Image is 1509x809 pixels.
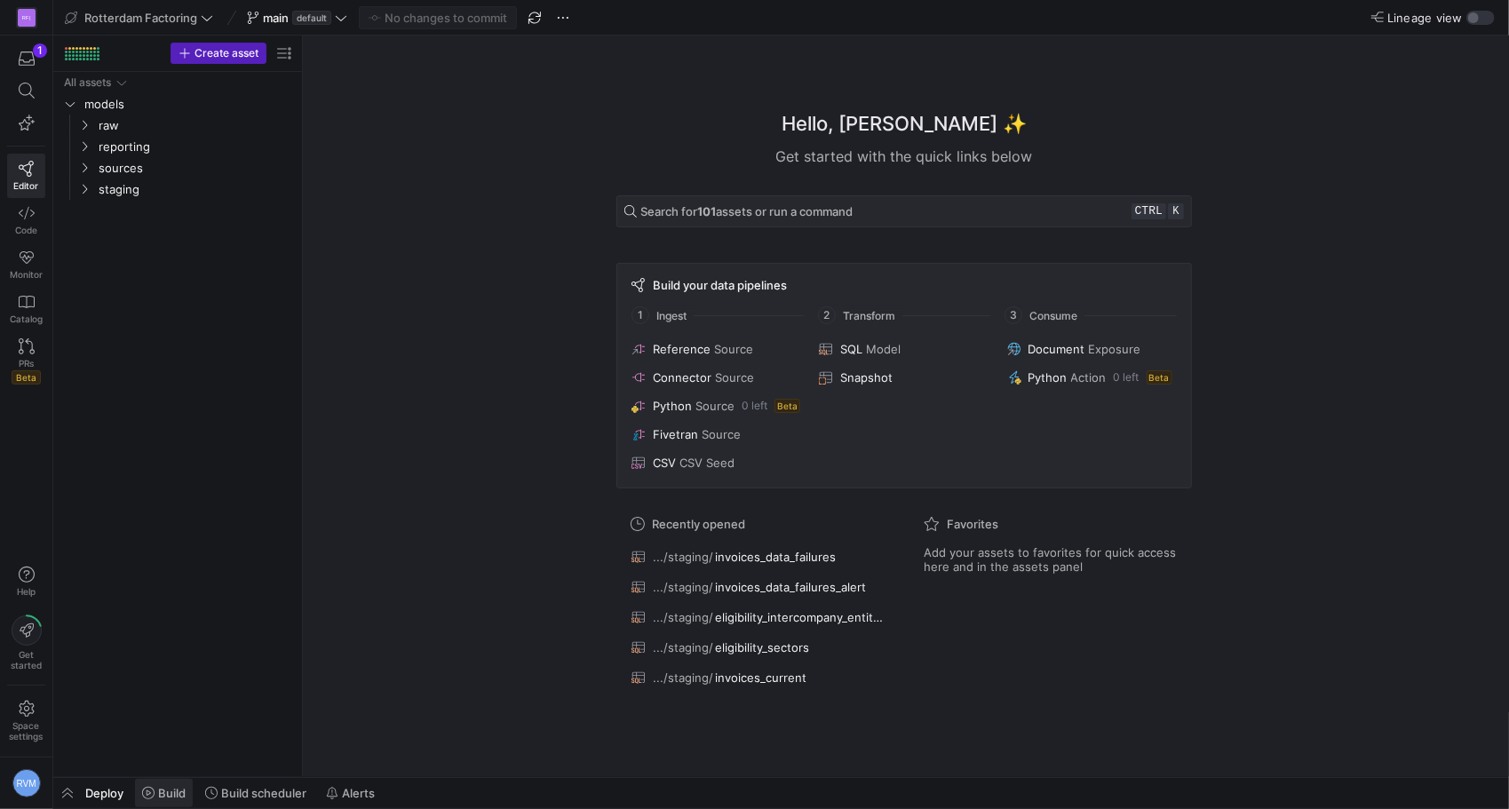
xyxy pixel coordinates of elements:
[1029,342,1085,356] span: Document
[11,649,42,670] span: Get started
[33,44,47,58] div: 1
[171,43,266,64] button: Create asset
[7,608,45,678] button: Getstarted
[158,786,186,800] span: Build
[627,606,888,629] button: .../staging/eligibility_intercompany_entities
[1029,370,1068,385] span: Python
[242,6,352,29] button: maindefault
[197,778,314,808] button: Build scheduler
[628,395,805,416] button: PythonSource0 leftBeta
[866,342,901,356] span: Model
[64,76,111,89] div: All assets
[653,342,711,356] span: Reference
[627,545,888,568] button: .../staging/invoices_data_failures
[10,720,44,742] span: Space settings
[10,313,43,324] span: Catalog
[15,586,37,597] span: Help
[18,9,36,27] div: RF(
[15,225,37,235] span: Code
[653,370,711,385] span: Connector
[616,146,1192,167] div: Get started with the quick links below
[616,195,1192,227] button: Search for101assets or run a commandctrlk
[715,670,806,685] span: invoices_current
[84,11,197,25] span: Rotterdam Factoring
[652,517,745,531] span: Recently opened
[947,517,998,531] span: Favorites
[12,769,41,797] div: RVM
[702,427,741,441] span: Source
[627,636,888,659] button: .../staging/eligibility_sectors
[1132,203,1166,219] kbd: ctrl
[628,424,805,445] button: FivetranSource
[134,778,194,808] button: Build
[697,204,716,218] strong: 101
[7,287,45,331] a: Catalog
[628,452,805,473] button: CSVCSV Seed
[653,670,713,685] span: .../staging/
[7,331,45,392] a: PRsBeta
[653,399,692,413] span: Python
[60,93,295,115] div: Press SPACE to select this row.
[924,545,1178,574] span: Add your assets to favorites for quick access here and in the assets panel
[1089,342,1141,356] span: Exposure
[815,338,992,360] button: SQLModel
[653,456,676,470] span: CSV
[715,610,884,624] span: eligibility_intercompany_entities
[7,242,45,287] a: Monitor
[99,179,292,200] span: staging
[195,47,258,59] span: Create asset
[715,580,866,594] span: invoices_data_failures_alert
[318,778,383,808] button: Alerts
[85,786,123,800] span: Deploy
[653,427,698,441] span: Fivetran
[840,370,893,385] span: Snapshot
[99,158,292,178] span: sources
[628,338,805,360] button: ReferenceSource
[715,370,754,385] span: Source
[679,456,735,470] span: CSV Seed
[14,180,39,191] span: Editor
[19,358,34,369] span: PRs
[84,94,292,115] span: models
[1147,370,1172,385] span: Beta
[60,157,295,178] div: Press SPACE to select this row.
[99,115,292,136] span: raw
[99,137,292,157] span: reporting
[7,154,45,198] a: Editor
[653,610,713,624] span: .../staging/
[1004,338,1180,360] button: DocumentExposure
[653,278,787,292] span: Build your data pipelines
[774,399,800,413] span: Beta
[1071,370,1107,385] span: Action
[7,559,45,605] button: Help
[627,575,888,599] button: .../staging/invoices_data_failures_alert
[7,3,45,33] a: RF(
[714,342,753,356] span: Source
[653,640,713,654] span: .../staging/
[7,693,45,750] a: Spacesettings
[221,786,306,800] span: Build scheduler
[292,11,331,25] span: default
[60,6,218,29] button: Rotterdam Factoring
[1387,11,1463,25] span: Lineage view
[653,580,713,594] span: .../staging/
[60,136,295,157] div: Press SPACE to select this row.
[715,550,836,564] span: invoices_data_failures
[60,72,295,93] div: Press SPACE to select this row.
[1168,203,1184,219] kbd: k
[715,640,809,654] span: eligibility_sectors
[627,666,888,689] button: .../staging/invoices_current
[628,367,805,388] button: ConnectorSource
[782,109,1027,139] h1: Hello, [PERSON_NAME] ✨
[742,400,767,412] span: 0 left
[60,178,295,200] div: Press SPACE to select this row.
[10,269,43,280] span: Monitor
[342,786,375,800] span: Alerts
[7,43,45,75] button: 1
[1004,367,1180,388] button: PythonAction0 leftBeta
[60,115,295,136] div: Press SPACE to select this row.
[1114,371,1140,384] span: 0 left
[263,11,289,25] span: main
[695,399,735,413] span: Source
[12,370,41,385] span: Beta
